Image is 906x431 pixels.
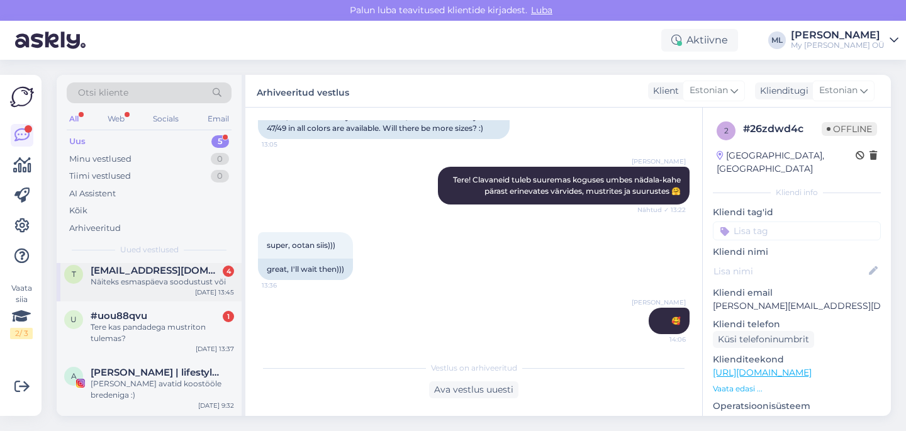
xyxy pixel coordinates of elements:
[198,401,234,410] div: [DATE] 9:32
[67,111,81,127] div: All
[632,298,686,307] span: [PERSON_NAME]
[258,106,510,139] div: Hello, I wanted to buy a CLAVAN hat, but I see that only sizes 47/49 in all colors are available....
[91,378,234,401] div: [PERSON_NAME] avatid koostööle bredeniga :)
[822,122,877,136] span: Offline
[639,335,686,344] span: 14:06
[69,204,87,217] div: Kõik
[713,206,881,219] p: Kliendi tag'id
[69,153,131,165] div: Minu vestlused
[267,240,335,250] span: super, ootan siis)))
[791,30,898,50] a: [PERSON_NAME]My [PERSON_NAME] OÜ
[713,413,881,426] p: Mac OS X 10.15.7
[258,259,353,280] div: great, I'll wait then)))
[70,315,77,324] span: u
[713,353,881,366] p: Klienditeekond
[262,281,309,290] span: 13:36
[120,244,179,255] span: Uued vestlused
[713,221,881,240] input: Lisa tag
[431,362,517,374] span: Vestlus on arhiveeritud
[671,316,681,325] span: 🥰
[791,40,885,50] div: My [PERSON_NAME] OÜ
[661,29,738,52] div: Aktiivne
[69,135,86,148] div: Uus
[211,170,229,182] div: 0
[791,30,885,40] div: [PERSON_NAME]
[632,157,686,166] span: [PERSON_NAME]
[743,121,822,137] div: # 26zdwd4c
[10,85,34,109] img: Askly Logo
[713,367,812,378] a: [URL][DOMAIN_NAME]
[91,265,221,276] span: tbaghishvili@gmail.com
[223,311,234,322] div: 1
[78,86,128,99] span: Otsi kliente
[713,245,881,259] p: Kliendi nimi
[211,135,229,148] div: 5
[196,344,234,354] div: [DATE] 13:37
[724,126,729,135] span: 2
[637,205,686,215] span: Nähtud ✓ 13:22
[713,299,881,313] p: [PERSON_NAME][EMAIL_ADDRESS][DOMAIN_NAME]
[527,4,556,16] span: Luba
[69,170,131,182] div: Tiimi vestlused
[91,322,234,344] div: Tere kas pandadega mustriton tulemas?
[195,288,234,297] div: [DATE] 13:45
[717,149,856,176] div: [GEOGRAPHIC_DATA], [GEOGRAPHIC_DATA]
[713,331,814,348] div: Küsi telefoninumbrit
[10,283,33,339] div: Vaata siia
[91,310,147,322] span: #uou88qvu
[690,84,728,98] span: Estonian
[262,140,309,149] span: 13:05
[819,84,858,98] span: Estonian
[713,264,866,278] input: Lisa nimi
[755,84,808,98] div: Klienditugi
[69,188,116,200] div: AI Assistent
[91,367,221,378] span: Alissa Linter | lifestyle & рекомендации | UGC creator
[453,175,683,196] span: Tere! Clavaneid tuleb suuremas koguses umbes nädala-kahe pärast erinevates värvides, mustrites ja...
[713,286,881,299] p: Kliendi email
[713,383,881,395] p: Vaata edasi ...
[223,266,234,277] div: 4
[105,111,127,127] div: Web
[72,269,76,279] span: t
[211,153,229,165] div: 0
[150,111,181,127] div: Socials
[257,82,349,99] label: Arhiveeritud vestlus
[713,187,881,198] div: Kliendi info
[10,328,33,339] div: 2 / 3
[205,111,232,127] div: Email
[648,84,679,98] div: Klient
[69,222,121,235] div: Arhiveeritud
[71,371,77,381] span: A
[768,31,786,49] div: ML
[429,381,518,398] div: Ava vestlus uuesti
[713,400,881,413] p: Operatsioonisüsteem
[91,276,234,288] div: Näiteks esmaspäeva soodustust või
[713,318,881,331] p: Kliendi telefon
